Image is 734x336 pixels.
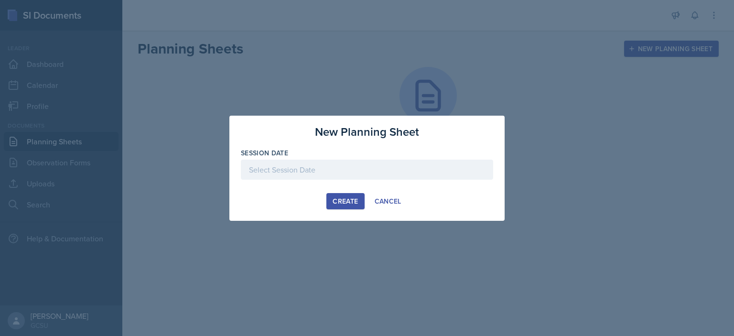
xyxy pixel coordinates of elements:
[375,197,401,205] div: Cancel
[241,148,288,158] label: Session Date
[368,193,408,209] button: Cancel
[326,193,364,209] button: Create
[315,123,419,141] h3: New Planning Sheet
[333,197,358,205] div: Create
